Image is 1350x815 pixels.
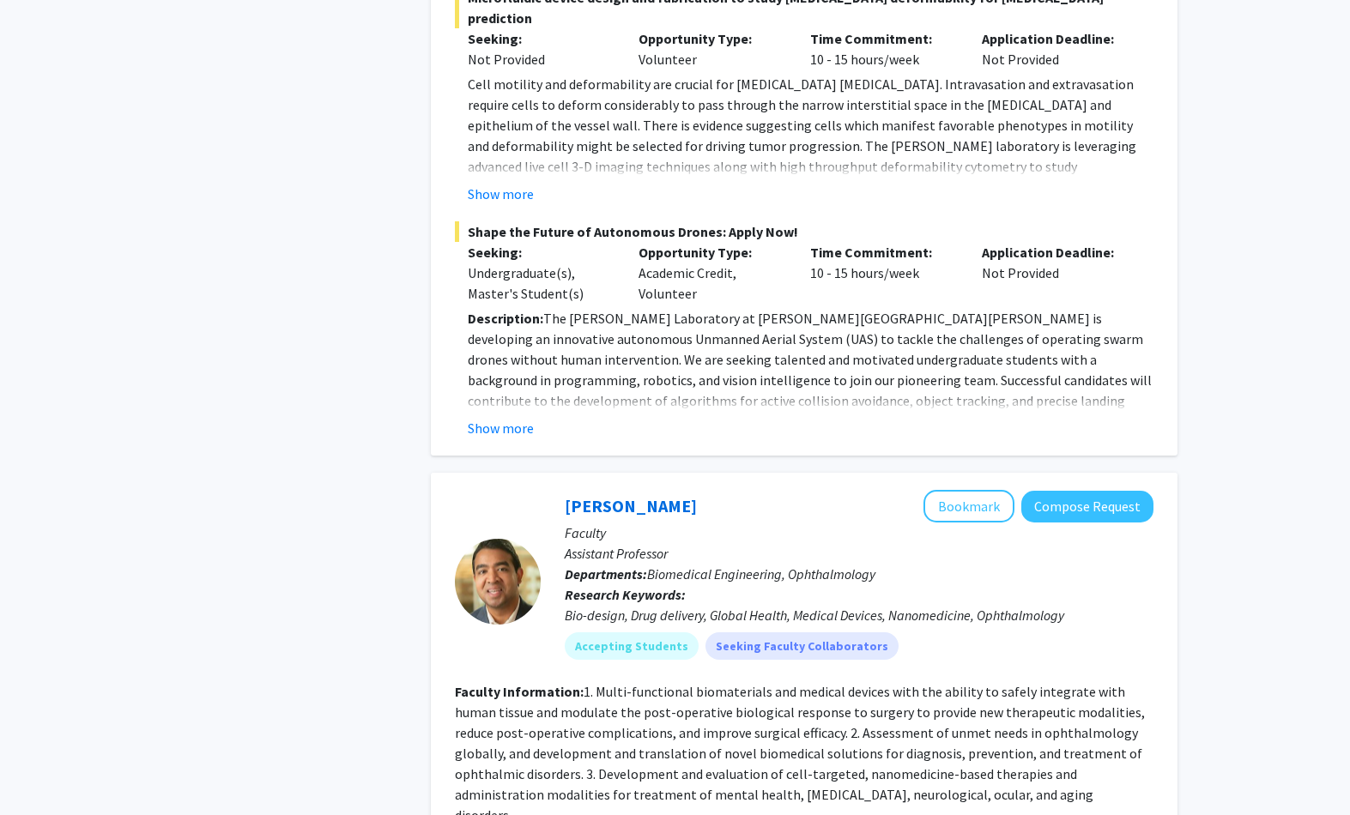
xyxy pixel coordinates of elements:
iframe: Chat [13,738,73,802]
b: Research Keywords: [565,586,686,603]
button: Add Kunal Parikh to Bookmarks [923,490,1014,522]
p: The [PERSON_NAME] Laboratory at [PERSON_NAME][GEOGRAPHIC_DATA][PERSON_NAME] is developing an inno... [468,308,1153,432]
div: Not Provided [468,49,614,69]
div: Not Provided [969,28,1141,69]
mat-chip: Seeking Faculty Collaborators [705,632,899,660]
div: Volunteer [626,28,797,69]
button: Show more [468,184,534,204]
p: Time Commitment: [810,28,956,49]
div: Not Provided [969,242,1141,304]
div: 10 - 15 hours/week [797,28,969,69]
p: Application Deadline: [982,28,1128,49]
div: Bio-design, Drug delivery, Global Health, Medical Devices, Nanomedicine, Ophthalmology [565,605,1153,625]
b: Departments: [565,565,647,583]
span: Biomedical Engineering, Ophthalmology [647,565,875,583]
p: Assistant Professor [565,543,1153,564]
p: Seeking: [468,242,614,263]
div: 10 - 15 hours/week [797,242,969,304]
p: Opportunity Type: [639,28,784,49]
b: Faculty Information: [455,683,584,700]
p: Time Commitment: [810,242,956,263]
button: Show more [468,418,534,438]
div: Academic Credit, Volunteer [626,242,797,304]
p: Seeking: [468,28,614,49]
p: Application Deadline: [982,242,1128,263]
mat-chip: Accepting Students [565,632,699,660]
p: Opportunity Type: [639,242,784,263]
p: Cell motility and deformability are crucial for [MEDICAL_DATA] [MEDICAL_DATA]. Intravasation and ... [468,74,1153,197]
strong: Description: [468,310,543,327]
a: [PERSON_NAME] [565,495,697,516]
span: Shape the Future of Autonomous Drones: Apply Now! [455,221,1153,242]
div: Undergraduate(s), Master's Student(s) [468,263,614,304]
button: Compose Request to Kunal Parikh [1021,491,1153,522]
p: Faculty [565,522,1153,543]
